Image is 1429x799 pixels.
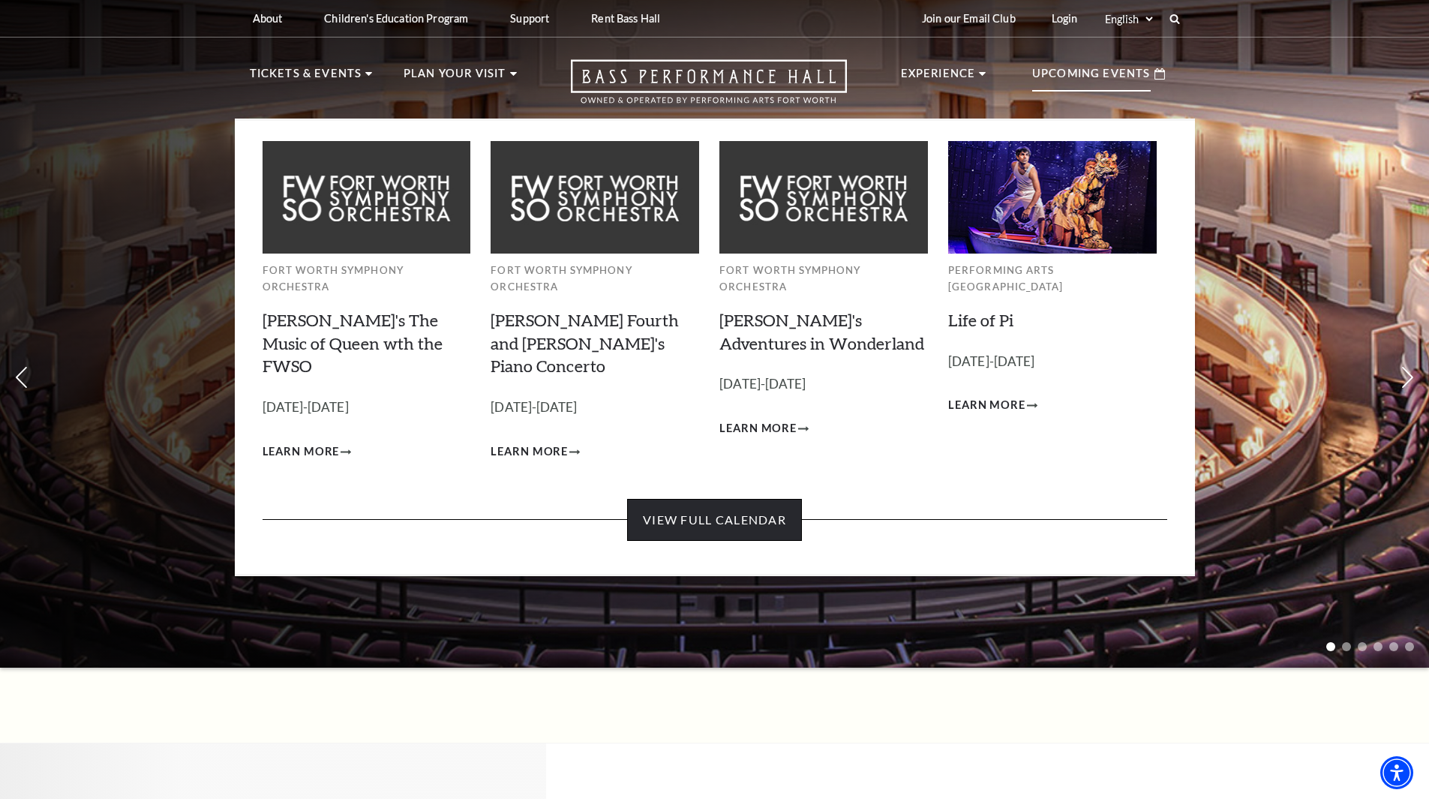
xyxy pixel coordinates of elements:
select: Select: [1102,12,1155,26]
p: Upcoming Events [1032,65,1151,92]
img: Performing Arts Fort Worth [948,141,1157,253]
p: Support [510,12,549,25]
p: Experience [901,65,976,92]
span: Learn More [948,396,1025,415]
a: Learn More Windborne's The Music of Queen wth the FWSO [263,443,352,461]
a: View Full Calendar [627,499,802,541]
p: [DATE]-[DATE] [263,397,471,419]
a: [PERSON_NAME]'s The Music of Queen wth the FWSO [263,310,443,377]
span: Learn More [263,443,340,461]
div: Accessibility Menu [1380,756,1413,789]
a: Life of Pi [948,310,1013,330]
img: Fort Worth Symphony Orchestra [491,141,699,253]
p: Fort Worth Symphony Orchestra [263,262,471,296]
img: Fort Worth Symphony Orchestra [719,141,928,253]
p: Fort Worth Symphony Orchestra [719,262,928,296]
p: Fort Worth Symphony Orchestra [491,262,699,296]
a: Learn More Alice's Adventures in Wonderland [719,419,809,438]
p: [DATE]-[DATE] [948,351,1157,373]
span: Learn More [719,419,797,438]
p: Children's Education Program [324,12,468,25]
a: [PERSON_NAME]'s Adventures in Wonderland [719,310,924,353]
p: Rent Bass Hall [591,12,660,25]
p: Performing Arts [GEOGRAPHIC_DATA] [948,262,1157,296]
p: Tickets & Events [250,65,362,92]
a: Open this option [517,59,901,119]
p: [DATE]-[DATE] [491,397,699,419]
a: Learn More Life of Pi [948,396,1037,415]
img: Fort Worth Symphony Orchestra [263,141,471,253]
p: [DATE]-[DATE] [719,374,928,395]
a: [PERSON_NAME] Fourth and [PERSON_NAME]'s Piano Concerto [491,310,679,377]
span: Learn More [491,443,568,461]
a: Learn More Brahms Fourth and Grieg's Piano Concerto [491,443,580,461]
p: About [253,12,283,25]
p: Plan Your Visit [404,65,506,92]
